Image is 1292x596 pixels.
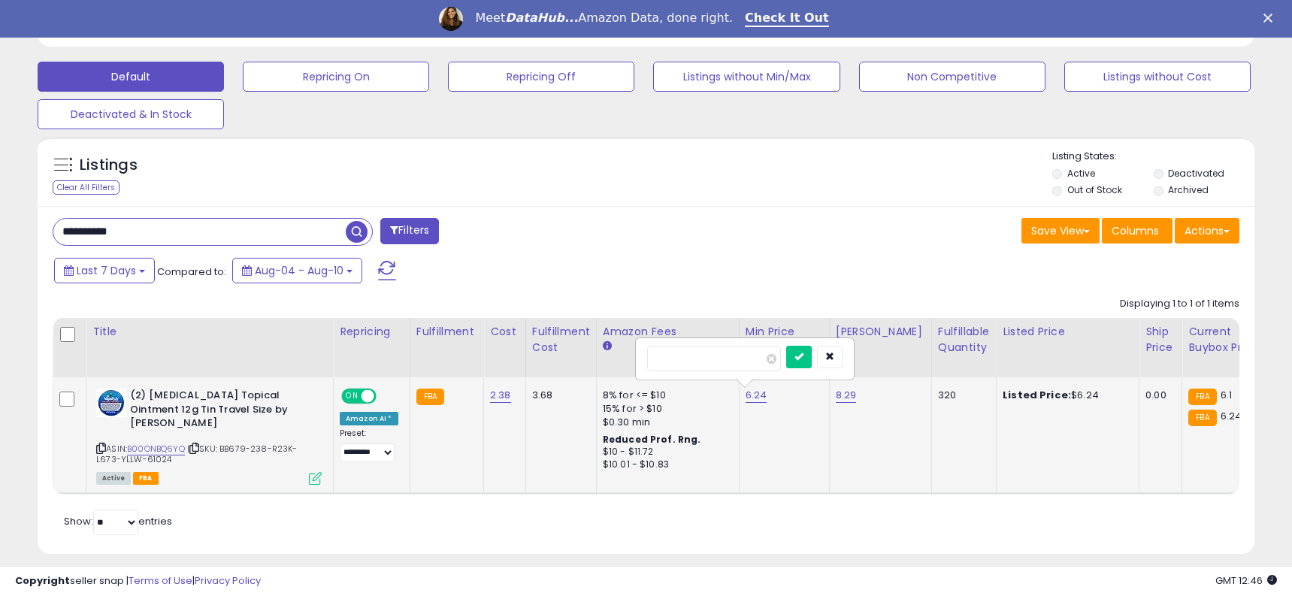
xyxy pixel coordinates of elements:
small: FBA [1188,389,1216,405]
h5: Listings [80,155,138,176]
span: OFF [374,390,398,403]
div: 8% for <= $10 [603,389,728,402]
button: Filters [380,218,439,244]
button: Listings without Cost [1064,62,1251,92]
div: Displaying 1 to 1 of 1 items [1120,297,1239,311]
label: Active [1067,167,1095,180]
div: $10.01 - $10.83 [603,458,728,471]
span: Columns [1112,223,1159,238]
a: 2.38 [490,388,511,403]
a: Terms of Use [129,573,192,588]
div: Min Price [746,324,823,340]
div: Clear All Filters [53,180,120,195]
button: Save View [1021,218,1100,244]
small: FBA [416,389,444,405]
strong: Copyright [15,573,70,588]
span: | SKU: BB679-238-R23K-L673-YLLW-61024 [96,443,298,465]
label: Archived [1168,183,1209,196]
b: Reduced Prof. Rng. [603,433,701,446]
span: 2025-08-18 12:46 GMT [1215,573,1277,588]
span: 6.1 [1221,388,1232,402]
div: Listed Price [1003,324,1133,340]
label: Deactivated [1168,167,1224,180]
span: Show: entries [64,514,172,528]
div: 15% for > $10 [603,402,728,416]
span: ON [343,390,362,403]
div: Current Buybox Price [1188,324,1266,355]
div: 320 [938,389,985,402]
div: Fulfillable Quantity [938,324,990,355]
div: [PERSON_NAME] [836,324,925,340]
button: Default [38,62,224,92]
button: Repricing On [243,62,429,92]
button: Non Competitive [859,62,1045,92]
div: Meet Amazon Data, done right. [475,11,733,26]
b: Listed Price: [1003,388,1071,402]
div: 3.68 [532,389,585,402]
div: Preset: [340,428,398,462]
div: $0.30 min [603,416,728,429]
span: Compared to: [157,265,226,279]
div: Amazon Fees [603,324,733,340]
button: Last 7 Days [54,258,155,283]
a: B00ONBQ6YQ [127,443,185,455]
span: FBA [133,472,159,485]
div: Ship Price [1145,324,1176,355]
span: Aug-04 - Aug-10 [255,263,343,278]
small: FBA [1188,410,1216,426]
img: 51fWS45cSkL._SL40_.jpg [96,389,126,417]
a: Privacy Policy [195,573,261,588]
div: Close [1263,14,1278,23]
i: DataHub... [505,11,578,25]
img: Profile image for Georgie [439,7,463,31]
span: 6.24 [1221,409,1242,423]
div: ASIN: [96,389,322,483]
a: Check It Out [745,11,829,27]
button: Listings without Min/Max [653,62,840,92]
div: Title [92,324,327,340]
div: $6.24 [1003,389,1127,402]
button: Columns [1102,218,1172,244]
a: 6.24 [746,388,767,403]
span: Last 7 Days [77,263,136,278]
button: Aug-04 - Aug-10 [232,258,362,283]
small: Amazon Fees. [603,340,612,353]
span: All listings currently available for purchase on Amazon [96,472,131,485]
label: Out of Stock [1067,183,1122,196]
a: 8.29 [836,388,857,403]
p: Listing States: [1052,150,1254,164]
div: Cost [490,324,519,340]
div: Repricing [340,324,404,340]
button: Repricing Off [448,62,634,92]
b: (2) [MEDICAL_DATA] Topical Ointment 12g Tin Travel Size by [PERSON_NAME] [130,389,313,434]
button: Actions [1175,218,1239,244]
button: Deactivated & In Stock [38,99,224,129]
div: Fulfillment [416,324,477,340]
div: 0.00 [1145,389,1170,402]
div: $10 - $11.72 [603,446,728,458]
div: seller snap | | [15,574,261,588]
div: Fulfillment Cost [532,324,590,355]
div: Amazon AI * [340,412,398,425]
